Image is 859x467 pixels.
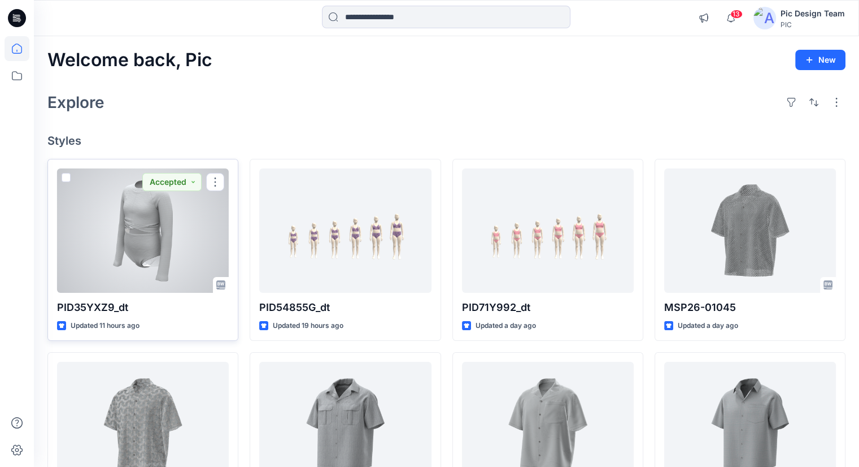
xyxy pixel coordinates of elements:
[678,320,738,332] p: Updated a day ago
[57,168,229,293] a: PID35YXZ9_dt
[47,50,212,71] h2: Welcome back, Pic
[259,300,431,315] p: PID54855G_dt
[664,168,836,293] a: MSP26-01045
[57,300,229,315] p: PID35YXZ9_dt
[71,320,139,332] p: Updated 11 hours ago
[462,168,634,293] a: PID71Y992_dt
[476,320,536,332] p: Updated a day ago
[47,93,104,111] h2: Explore
[259,168,431,293] a: PID54855G_dt
[795,50,845,70] button: New
[753,7,776,29] img: avatar
[462,300,634,315] p: PID71Y992_dt
[47,134,845,148] h4: Styles
[780,20,845,29] div: PIC
[664,300,836,315] p: MSP26-01045
[780,7,845,20] div: Pic Design Team
[273,320,343,332] p: Updated 19 hours ago
[730,10,743,19] span: 13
